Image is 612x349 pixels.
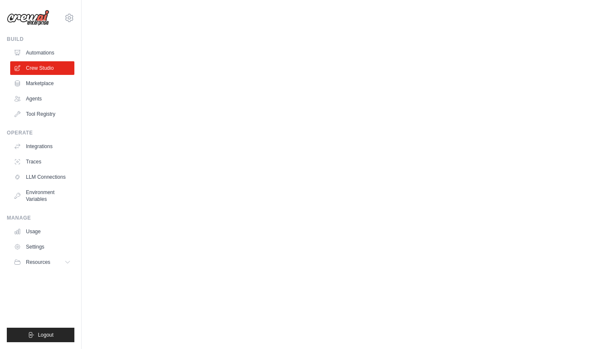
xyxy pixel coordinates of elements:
a: Settings [10,240,74,254]
div: Manage [7,215,74,221]
a: Agents [10,92,74,106]
button: Logout [7,328,74,342]
a: Usage [10,225,74,238]
a: Integrations [10,140,74,153]
div: Build [7,36,74,43]
a: Marketplace [10,77,74,90]
a: LLM Connections [10,170,74,184]
a: Traces [10,155,74,169]
a: Tool Registry [10,107,74,121]
a: Environment Variables [10,186,74,206]
span: Logout [38,332,54,338]
a: Automations [10,46,74,60]
img: Logo [7,10,49,26]
div: Operate [7,129,74,136]
span: Resources [26,259,50,266]
iframe: Chat Widget [569,308,612,349]
button: Resources [10,255,74,269]
a: Crew Studio [10,61,74,75]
